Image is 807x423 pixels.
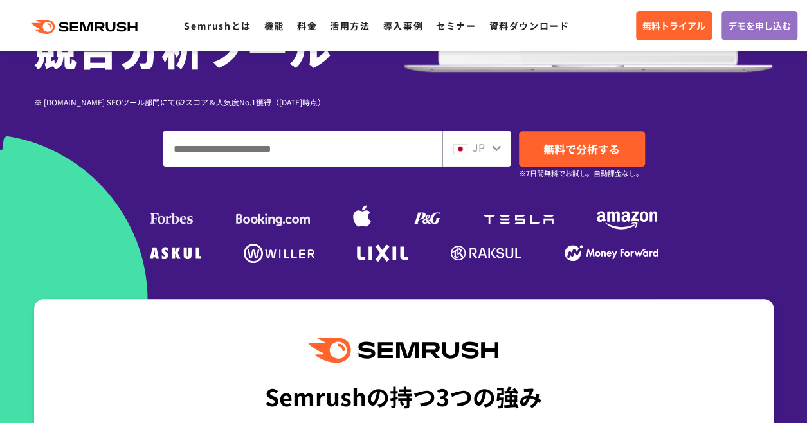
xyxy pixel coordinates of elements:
img: Semrush [309,337,498,363]
a: 料金 [297,19,317,32]
input: ドメイン、キーワードまたはURLを入力してください [163,131,442,166]
a: デモを申し込む [721,11,797,40]
span: 無料で分析する [543,141,620,157]
div: Semrushの持つ3つの強み [265,372,542,420]
div: ※ [DOMAIN_NAME] SEOツール部門にてG2スコア＆人気度No.1獲得（[DATE]時点） [34,96,404,108]
a: 無料トライアル [636,11,712,40]
a: セミナー [436,19,476,32]
a: 機能 [264,19,284,32]
a: 無料で分析する [519,131,645,166]
a: 導入事例 [383,19,423,32]
small: ※7日間無料でお試し。自動課金なし。 [519,167,643,179]
span: デモを申し込む [728,19,791,33]
span: JP [473,139,485,155]
a: Semrushとは [184,19,251,32]
span: 無料トライアル [642,19,705,33]
a: 資料ダウンロード [489,19,569,32]
a: 活用方法 [330,19,370,32]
